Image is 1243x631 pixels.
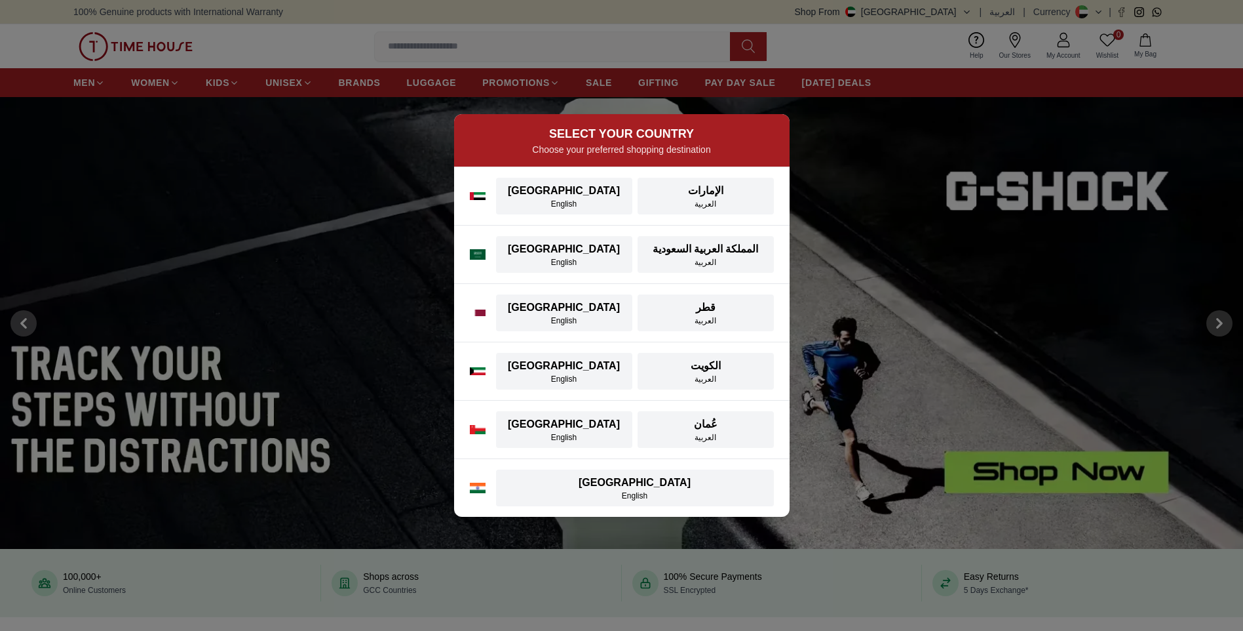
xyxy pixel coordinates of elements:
[470,483,486,493] img: India flag
[496,411,632,448] button: [GEOGRAPHIC_DATA]English
[504,199,624,209] div: English
[470,143,774,156] p: Choose your preferred shopping destination
[496,178,632,214] button: [GEOGRAPHIC_DATA]English
[645,358,766,374] div: الكويت
[470,310,486,316] img: Qatar flag
[504,417,624,432] div: [GEOGRAPHIC_DATA]
[470,367,486,375] img: Kuwait flag
[504,241,624,257] div: [GEOGRAPHIC_DATA]
[645,432,766,443] div: العربية
[638,411,774,448] button: عُمانالعربية
[638,295,774,331] button: قطرالعربية
[645,183,766,199] div: الإمارات
[504,257,624,268] div: English
[504,183,624,199] div: [GEOGRAPHIC_DATA]
[504,374,624,384] div: English
[638,236,774,273] button: المملكة العربية السعوديةالعربية
[504,475,766,491] div: [GEOGRAPHIC_DATA]
[496,236,632,273] button: [GEOGRAPHIC_DATA]English
[504,432,624,443] div: English
[645,315,766,326] div: العربية
[504,300,624,315] div: [GEOGRAPHIC_DATA]
[645,241,766,257] div: المملكة العربية السعودية
[645,417,766,432] div: عُمان
[504,358,624,374] div: [GEOGRAPHIC_DATA]
[470,425,486,434] img: Oman flag
[470,125,774,143] h2: SELECT YOUR COUNTRY
[496,470,774,506] button: [GEOGRAPHIC_DATA]English
[470,192,486,200] img: UAE flag
[645,199,766,209] div: العربية
[638,353,774,390] button: الكويتالعربية
[504,315,624,326] div: English
[504,491,766,501] div: English
[645,300,766,315] div: قطر
[496,353,632,390] button: [GEOGRAPHIC_DATA]English
[496,295,632,331] button: [GEOGRAPHIC_DATA]English
[638,178,774,214] button: الإماراتالعربية
[645,374,766,384] div: العربية
[470,249,486,260] img: Saudi Arabia flag
[645,257,766,268] div: العربية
